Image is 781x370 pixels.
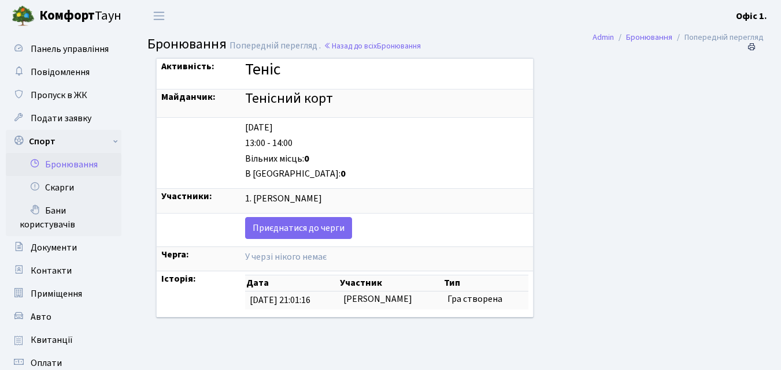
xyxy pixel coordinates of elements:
strong: Історія: [161,272,196,285]
a: Контакти [6,259,121,282]
a: Скарги [6,176,121,199]
a: Приміщення [6,282,121,305]
span: Бронювання [147,34,227,54]
a: Бронювання [6,153,121,176]
div: 1. [PERSON_NAME] [245,192,528,205]
a: Бронювання [626,31,672,43]
li: Попередній перегляд [672,31,764,44]
a: Авто [6,305,121,328]
strong: Черга: [161,248,189,261]
span: Контакти [31,264,72,277]
a: Документи [6,236,121,259]
span: Попередній перегляд . [230,39,321,52]
a: Бани користувачів [6,199,121,236]
a: Повідомлення [6,61,121,84]
span: Таун [39,6,121,26]
span: Приміщення [31,287,82,300]
strong: Участники: [161,190,212,203]
div: В [GEOGRAPHIC_DATA]: [245,167,528,181]
h3: Теніс [245,60,528,80]
strong: Майданчик: [161,91,216,103]
span: Квитанції [31,334,73,346]
span: Подати заявку [31,112,91,125]
span: Документи [31,241,77,254]
strong: Активність: [161,60,214,73]
th: Участник [339,275,443,291]
span: Бронювання [377,40,421,51]
span: У черзі нікого немає [245,251,327,263]
span: Панель управління [31,43,109,55]
th: Тип [443,275,528,291]
b: Офіс 1. [736,10,767,23]
a: Пропуск в ЖК [6,84,121,107]
a: Назад до всіхБронювання [324,40,421,51]
span: Повідомлення [31,66,90,79]
div: Вільних місць: [245,152,528,166]
a: Приєднатися до черги [245,217,352,239]
td: [DATE] 21:01:16 [245,291,338,309]
div: 13:00 - 14:00 [245,137,528,150]
b: Комфорт [39,6,95,25]
th: Дата [245,275,338,291]
button: Переключити навігацію [145,6,173,25]
span: Гра створена [447,293,502,305]
nav: breadcrumb [575,25,781,50]
a: Подати заявку [6,107,121,130]
a: Офіс 1. [736,9,767,23]
a: Панель управління [6,38,121,61]
b: 0 [340,167,346,180]
b: 0 [304,152,309,165]
a: Admin [593,31,614,43]
a: Квитанції [6,328,121,352]
span: Пропуск в ЖК [31,89,87,102]
span: Авто [31,311,51,323]
img: logo.png [12,5,35,28]
h4: Тенісний корт [245,91,528,107]
div: [DATE] [245,121,528,134]
span: Оплати [31,357,62,369]
a: Спорт [6,130,121,153]
td: [PERSON_NAME] [339,291,443,309]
